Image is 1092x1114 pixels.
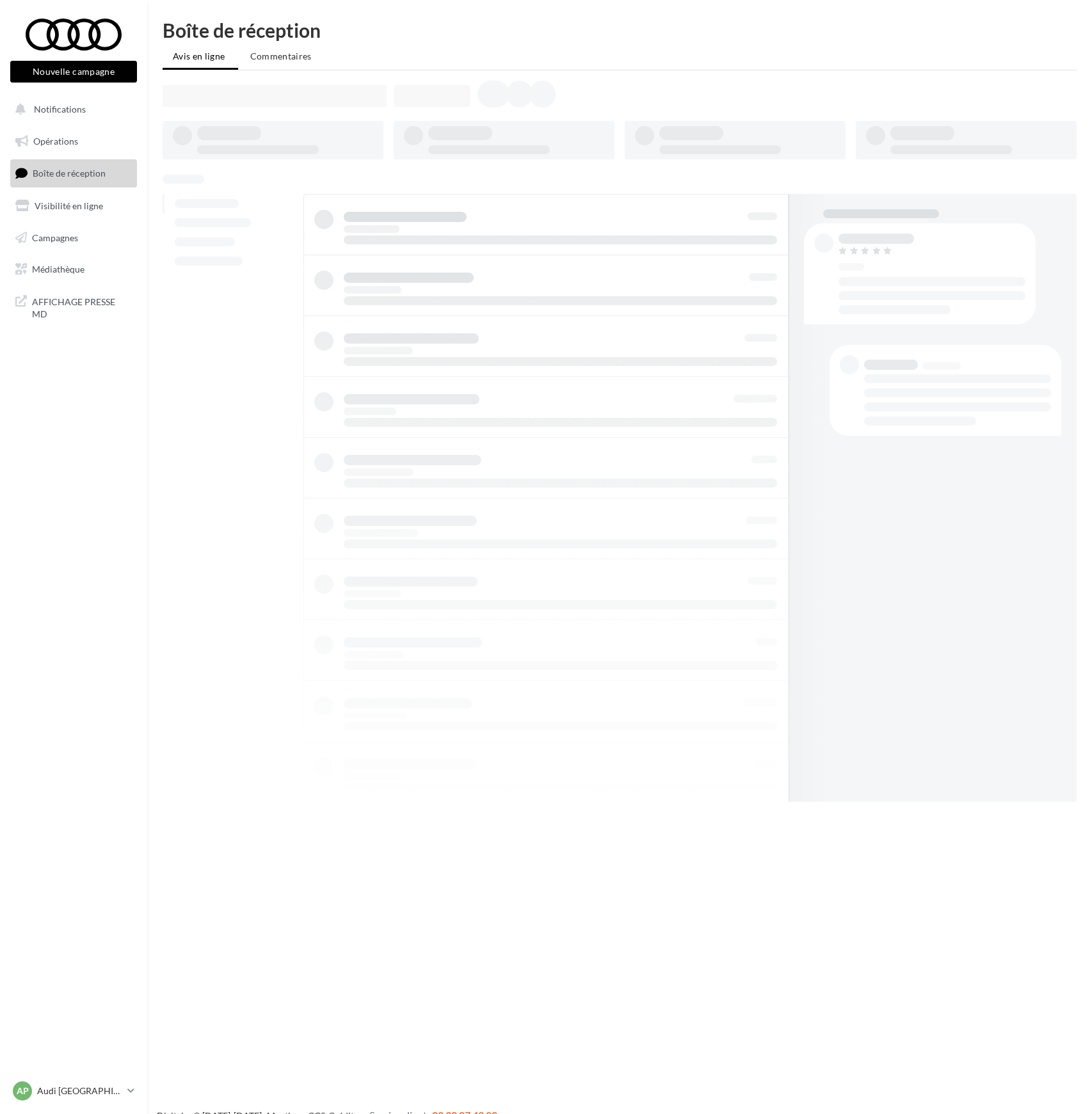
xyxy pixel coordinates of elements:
span: AFFICHAGE PRESSE MD [32,293,132,321]
a: Médiathèque [8,256,140,283]
div: Boîte de réception [163,20,1077,40]
span: Commentaires [250,51,312,61]
button: Nouvelle campagne [10,61,137,83]
a: AFFICHAGE PRESSE MD [8,288,140,326]
span: Campagnes [32,232,78,243]
a: Opérations [8,128,140,155]
p: Audi [GEOGRAPHIC_DATA] 17 [37,1085,122,1097]
a: Boîte de réception [8,159,140,187]
a: Visibilité en ligne [8,193,140,219]
button: Notifications [8,96,134,123]
span: Notifications [34,104,86,115]
span: AP [17,1085,29,1097]
a: AP Audi [GEOGRAPHIC_DATA] 17 [10,1079,137,1103]
a: Campagnes [8,225,140,251]
span: Boîte de réception [33,168,106,179]
span: Visibilité en ligne [35,200,103,211]
span: Opérations [33,136,78,147]
span: Médiathèque [32,264,84,275]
